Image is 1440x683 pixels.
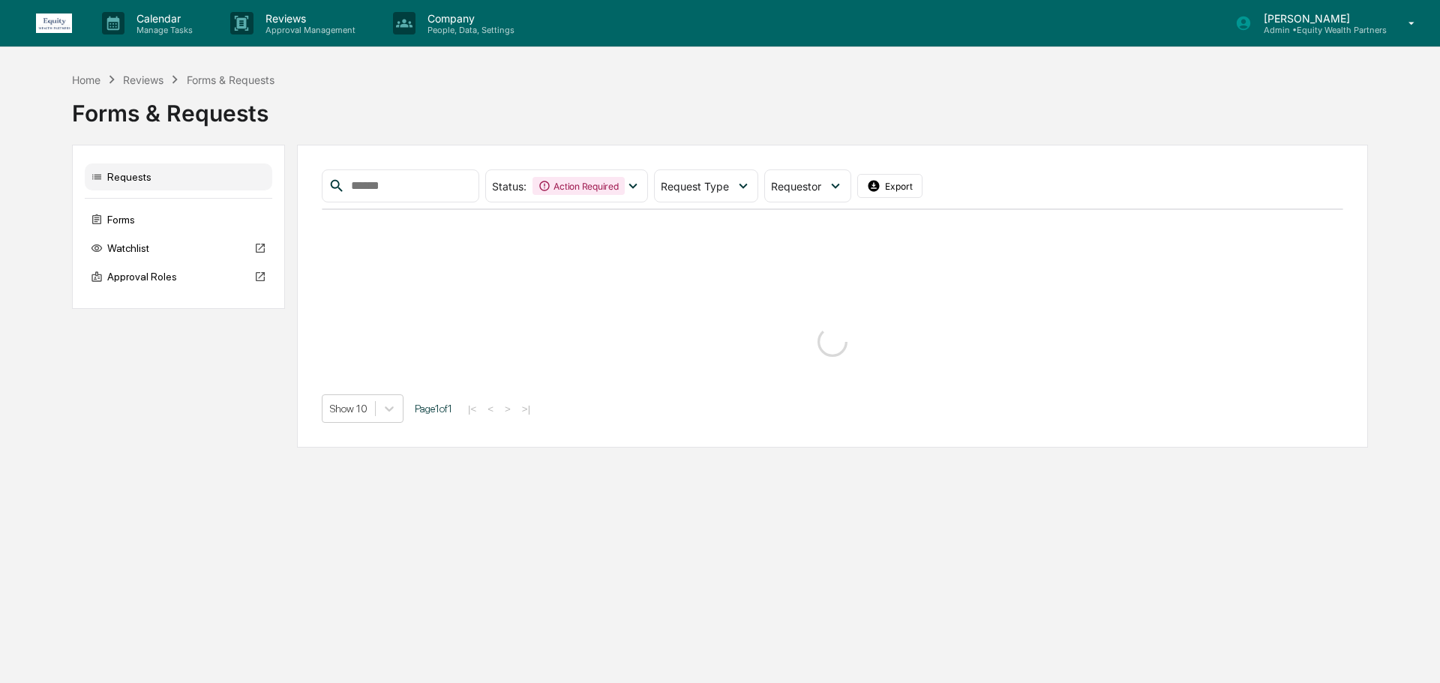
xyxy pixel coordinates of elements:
[253,25,363,35] p: Approval Management
[492,180,526,193] span: Status :
[85,235,272,262] div: Watchlist
[124,12,200,25] p: Calendar
[661,180,729,193] span: Request Type
[415,403,452,415] span: Page 1 of 1
[1252,12,1387,25] p: [PERSON_NAME]
[517,403,535,415] button: >|
[72,73,100,86] div: Home
[483,403,498,415] button: <
[857,174,923,198] button: Export
[415,12,522,25] p: Company
[85,206,272,233] div: Forms
[124,25,200,35] p: Manage Tasks
[415,25,522,35] p: People, Data, Settings
[500,403,515,415] button: >
[463,403,481,415] button: |<
[72,88,1368,127] div: Forms & Requests
[253,12,363,25] p: Reviews
[123,73,163,86] div: Reviews
[771,180,821,193] span: Requestor
[85,263,272,290] div: Approval Roles
[36,13,72,33] img: logo
[85,163,272,190] div: Requests
[532,177,624,195] div: Action Required
[187,73,274,86] div: Forms & Requests
[1252,25,1387,35] p: Admin • Equity Wealth Partners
